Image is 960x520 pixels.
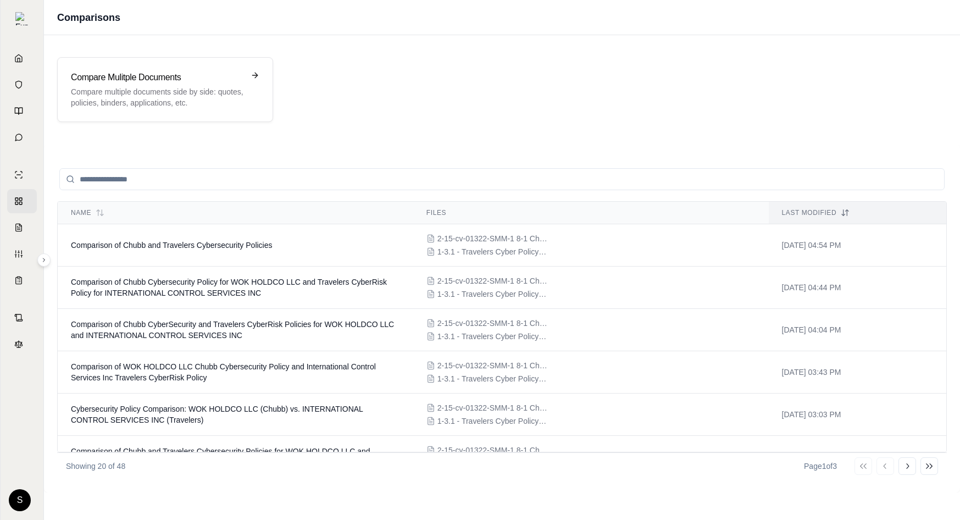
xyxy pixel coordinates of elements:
a: Documents Vault [7,73,37,97]
th: Files [413,202,769,224]
span: 1-3.1 - Travelers Cyber Policy40.pdf [437,373,547,384]
a: Contract Analysis [7,306,37,330]
span: 2-15-cv-01322-SMM-1 8-1 Chubb Cyber2.pdf [437,233,547,244]
span: 1-3.1 - Travelers Cyber Policy40.pdf [437,331,547,342]
a: Chat [7,125,37,150]
p: Compare multiple documents side by side: quotes, policies, binders, applications, etc. [71,86,244,108]
span: Comparison of Chubb CyberSecurity and Travelers CyberRisk Policies for WOK HOLDCO LLC and INTERNA... [71,320,394,340]
a: Claim Coverage [7,215,37,240]
td: [DATE] 11:02 AM [769,436,946,478]
span: 1-3.1 - Travelers Cyber Policy40.pdf [437,416,547,427]
span: 2-15-cv-01322-SMM-1 8-1 Chubb Cyber2.pdf [437,360,547,371]
span: 2-15-cv-01322-SMM-1 8-1 Chubb Cyber2.pdf [437,402,547,413]
a: Custom Report [7,242,37,266]
span: Comparison of Chubb and Travelers Cybersecurity Policies for WOK HOLDCO LLC and INTERNATIONAL CON... [71,447,370,467]
span: 2-15-cv-01322-SMM-1 8-1 Chubb Cyber2.pdf [437,275,547,286]
span: 1-3.1 - Travelers Cyber Policy40.pdf [437,289,547,300]
td: [DATE] 03:03 PM [769,394,946,436]
h3: Compare Mulitple Documents [71,71,244,84]
img: Expand sidebar [15,12,29,25]
span: Comparison of Chubb Cybersecurity Policy for WOK HOLDCO LLC and Travelers CyberRisk Policy for IN... [71,278,387,297]
div: S [9,489,31,511]
a: Home [7,46,37,70]
a: Legal Search Engine [7,332,37,356]
a: Single Policy [7,163,37,187]
p: Showing 20 of 48 [66,461,125,472]
span: Comparison of Chubb and Travelers Cybersecurity Policies [71,241,273,250]
span: Comparison of WOK HOLDCO LLC Chubb Cybersecurity Policy and International Control Services Inc Tr... [71,362,376,382]
button: Expand sidebar [11,8,33,30]
button: Expand sidebar [37,253,51,267]
div: Last modified [782,208,933,217]
td: [DATE] 04:54 PM [769,224,946,267]
td: [DATE] 04:44 PM [769,267,946,309]
a: Policy Comparisons [7,189,37,213]
a: Prompt Library [7,99,37,123]
span: Cybersecurity Policy Comparison: WOK HOLDCO LLC (Chubb) vs. INTERNATIONAL CONTROL SERVICES INC (T... [71,405,363,424]
h1: Comparisons [57,10,120,25]
span: 2-15-cv-01322-SMM-1 8-1 Chubb Cyber2.pdf [437,445,547,456]
td: [DATE] 04:04 PM [769,309,946,351]
td: [DATE] 03:43 PM [769,351,946,394]
div: Page 1 of 3 [804,461,837,472]
span: 1-3.1 - Travelers Cyber Policy40.pdf [437,246,547,257]
div: Name [71,208,400,217]
a: Coverage Table [7,268,37,292]
span: 2-15-cv-01322-SMM-1 8-1 Chubb Cyber2.pdf [437,318,547,329]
